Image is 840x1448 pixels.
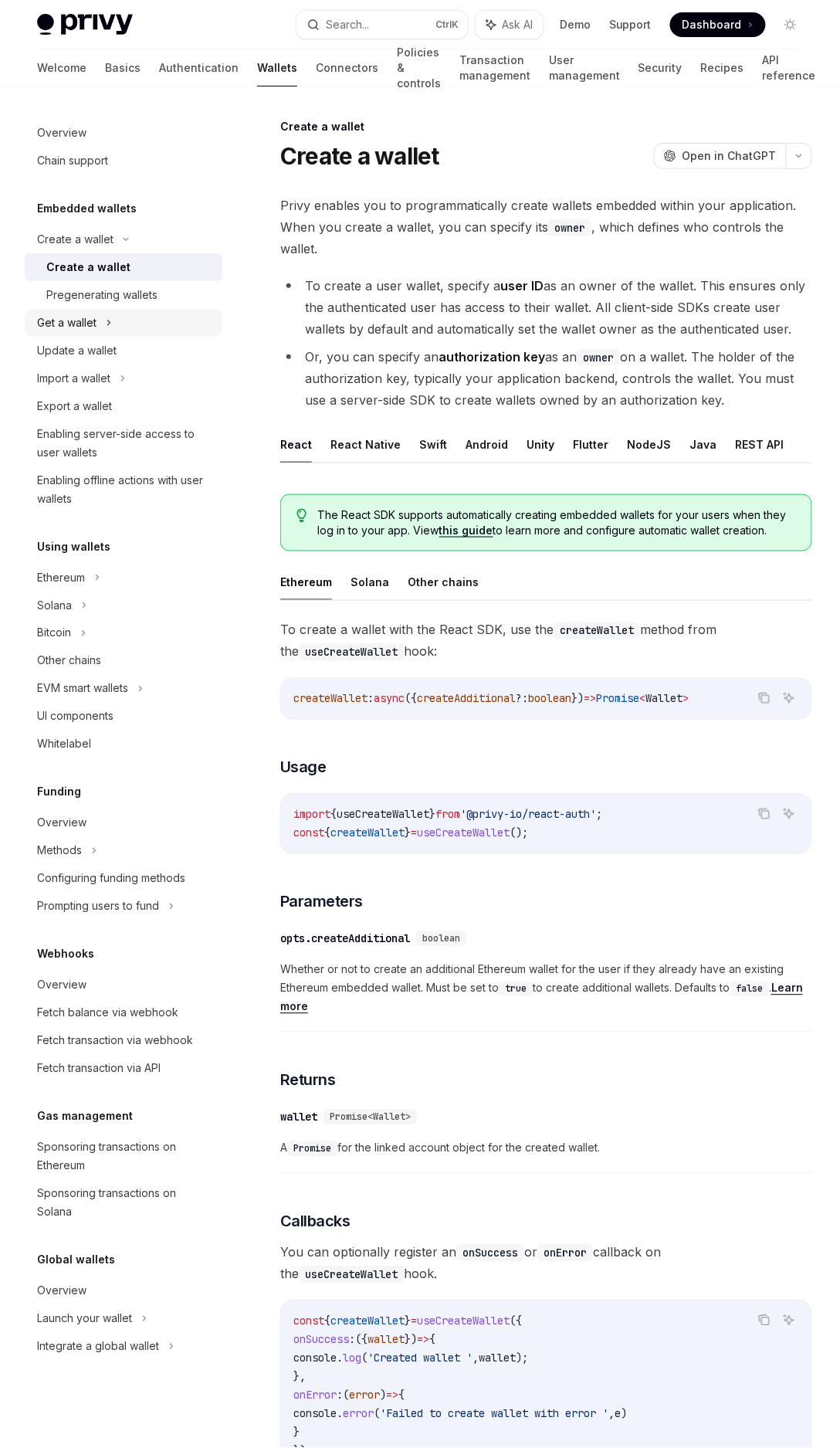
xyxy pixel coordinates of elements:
span: const [293,1314,324,1328]
a: Welcome [37,49,86,86]
a: Wallets [257,49,297,86]
a: Connectors [316,49,378,86]
h5: Webhooks [37,945,94,964]
span: onError [293,1389,337,1402]
div: Configuring funding methods [37,870,185,888]
a: Dashboard [670,12,766,37]
span: createAdditional [417,692,516,706]
div: EVM smart wallets [37,680,128,698]
strong: authorization key [439,349,545,365]
span: (); [510,826,528,840]
span: Usage [280,757,327,778]
span: You can optionally register an or callback on the hook. [280,1242,812,1285]
span: async [374,692,405,706]
span: wallet [367,1333,405,1347]
span: Ctrl K [435,19,459,31]
span: ( [343,1389,349,1402]
a: this guide [439,524,493,537]
span: , [608,1407,615,1421]
a: Configuring funding methods [25,865,222,893]
a: UI components [25,703,222,731]
span: Open in ChatGPT [682,148,777,164]
span: A for the linked account object for the created wallet. [280,1139,812,1158]
button: Toggle dark mode [778,12,803,37]
code: Promise [287,1141,337,1157]
div: UI components [37,707,113,726]
img: light logo [37,14,133,36]
span: e [615,1407,621,1421]
a: Policies & controls [397,49,441,86]
span: Parameters [280,891,363,913]
span: > [682,692,689,706]
span: . [337,1407,343,1421]
span: }) [571,692,584,706]
span: Wallet [645,692,682,706]
h1: Create a wallet [280,142,439,170]
div: opts.createAdditional [280,931,410,947]
div: Overview [37,1282,86,1300]
span: ; [596,808,602,822]
a: Demo [560,17,591,32]
div: Integrate a global wallet [37,1338,159,1356]
div: Sponsoring transactions on Solana [37,1185,213,1222]
div: Update a wallet [37,341,117,360]
a: Enabling offline actions with user wallets [25,466,222,513]
div: Solana [37,596,72,615]
code: false [730,982,769,997]
button: Copy the contents from the code block [754,1311,774,1331]
button: Ask AI [476,11,544,39]
code: useCreateWallet [299,1267,404,1284]
span: error [349,1389,380,1402]
span: Promise<Wallet> [330,1111,411,1124]
span: : [337,1389,343,1402]
div: Whitelabel [37,735,91,754]
a: Authentication [159,49,239,86]
button: Other chains [408,564,479,600]
button: Copy the contents from the code block [754,804,774,824]
h5: Embedded wallets [37,199,137,218]
div: Chain support [37,151,108,170]
div: Create a wallet [46,258,130,276]
span: onSuccess [293,1333,349,1347]
div: wallet [280,1110,317,1125]
a: User management [549,49,620,86]
span: { [429,1333,435,1347]
code: onError [537,1245,593,1262]
code: createWallet [554,622,640,639]
a: Update a wallet [25,337,222,365]
div: Fetch transaction via webhook [37,1032,193,1050]
span: , [472,1351,479,1365]
span: Whether or not to create an additional Ethereum wallet for the user if they already have an exist... [280,961,812,1016]
a: Sponsoring transactions on Solana [25,1180,222,1226]
span: '@privy-io/react-auth' [460,808,596,822]
div: Search... [326,15,369,34]
div: Bitcoin [37,624,71,643]
div: Export a wallet [37,397,112,415]
div: Other chains [37,652,101,670]
a: API reference [763,49,816,86]
div: Enabling offline actions with user wallets [37,471,213,508]
button: Solana [351,564,389,600]
button: Ask AI [779,804,799,824]
span: Returns [280,1070,336,1091]
a: Support [609,17,652,32]
a: Sponsoring transactions on Ethereum [25,1134,222,1180]
span: }, [293,1370,306,1384]
span: boolean [528,692,571,706]
div: Enabling server-side access to user wallets [37,425,213,462]
button: React [280,426,312,463]
code: owner [548,219,591,236]
span: . [337,1351,343,1365]
span: ({ [510,1314,522,1328]
code: owner [577,349,620,366]
span: Privy enables you to programmatically create wallets embedded within your application. When you c... [280,195,812,259]
span: ); [516,1351,528,1365]
span: ({ [405,692,417,706]
a: Overview [25,809,222,837]
a: Enabling server-side access to user wallets [25,420,222,466]
span: => [386,1389,398,1402]
a: Pregenerating wallets [25,281,222,309]
a: Recipes [701,49,744,86]
a: Overview [25,972,222,999]
code: useCreateWallet [299,644,404,661]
